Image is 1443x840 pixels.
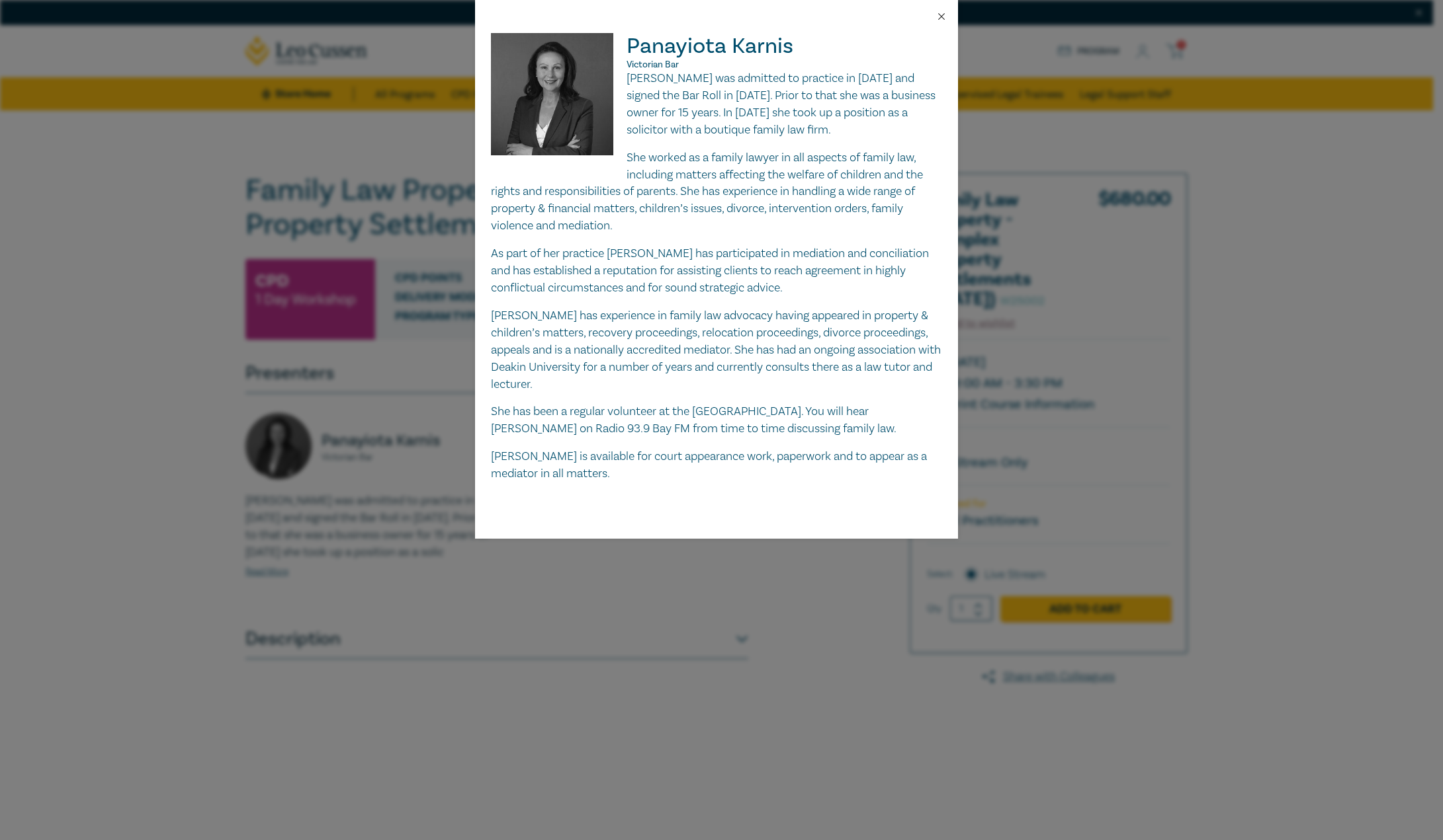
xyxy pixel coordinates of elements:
[491,70,942,139] p: [PERSON_NAME] was admitted to practice in [DATE] and signed the Bar Roll in [DATE]. Prior to that...
[627,59,679,71] span: Victorian Bar
[491,245,942,297] p: As part of her practice [PERSON_NAME] has participated in mediation and conciliation and has esta...
[936,11,947,22] button: Close
[491,403,942,438] p: She has been a regular volunteer at the [GEOGRAPHIC_DATA]. You will hear [PERSON_NAME] on Radio 9...
[491,307,942,393] p: [PERSON_NAME] has experience in family law advocacy having appeared in property & children’s matt...
[491,33,942,70] h2: Panayiota Karnis
[491,448,942,482] p: [PERSON_NAME] is available for court appearance work, paperwork and to appear as a mediator in al...
[491,33,627,169] img: Panayiota Karnis
[491,149,942,235] p: She worked as a family lawyer in all aspects of family law, including matters affecting the welfa...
